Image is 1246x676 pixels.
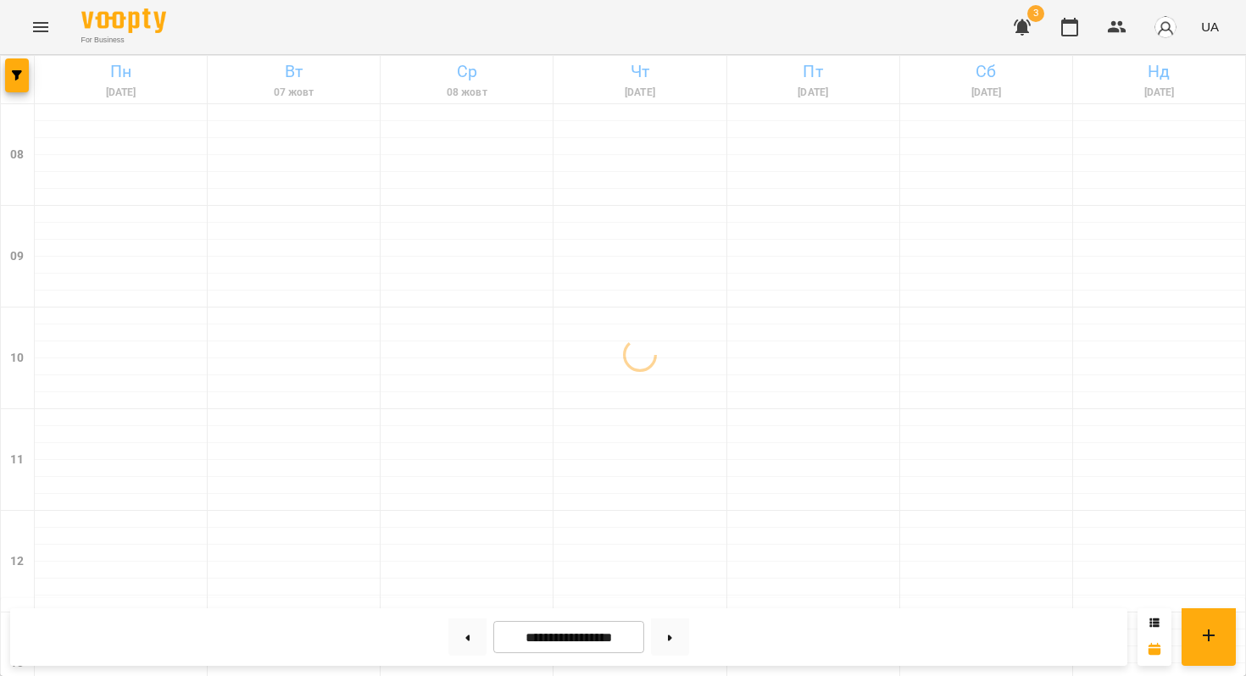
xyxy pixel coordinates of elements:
[10,349,24,368] h6: 10
[1076,85,1243,101] h6: [DATE]
[556,58,723,85] h6: Чт
[10,146,24,164] h6: 08
[383,58,550,85] h6: Ср
[730,85,897,101] h6: [DATE]
[210,85,377,101] h6: 07 жовт
[37,85,204,101] h6: [DATE]
[1154,15,1177,39] img: avatar_s.png
[10,247,24,266] h6: 09
[37,58,204,85] h6: Пн
[1027,5,1044,22] span: 3
[210,58,377,85] h6: Вт
[1201,18,1219,36] span: UA
[730,58,897,85] h6: Пт
[81,8,166,33] img: Voopty Logo
[10,451,24,469] h6: 11
[903,58,1070,85] h6: Сб
[20,7,61,47] button: Menu
[1076,58,1243,85] h6: Нд
[10,552,24,571] h6: 12
[383,85,550,101] h6: 08 жовт
[903,85,1070,101] h6: [DATE]
[81,35,166,46] span: For Business
[1194,11,1226,42] button: UA
[556,85,723,101] h6: [DATE]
